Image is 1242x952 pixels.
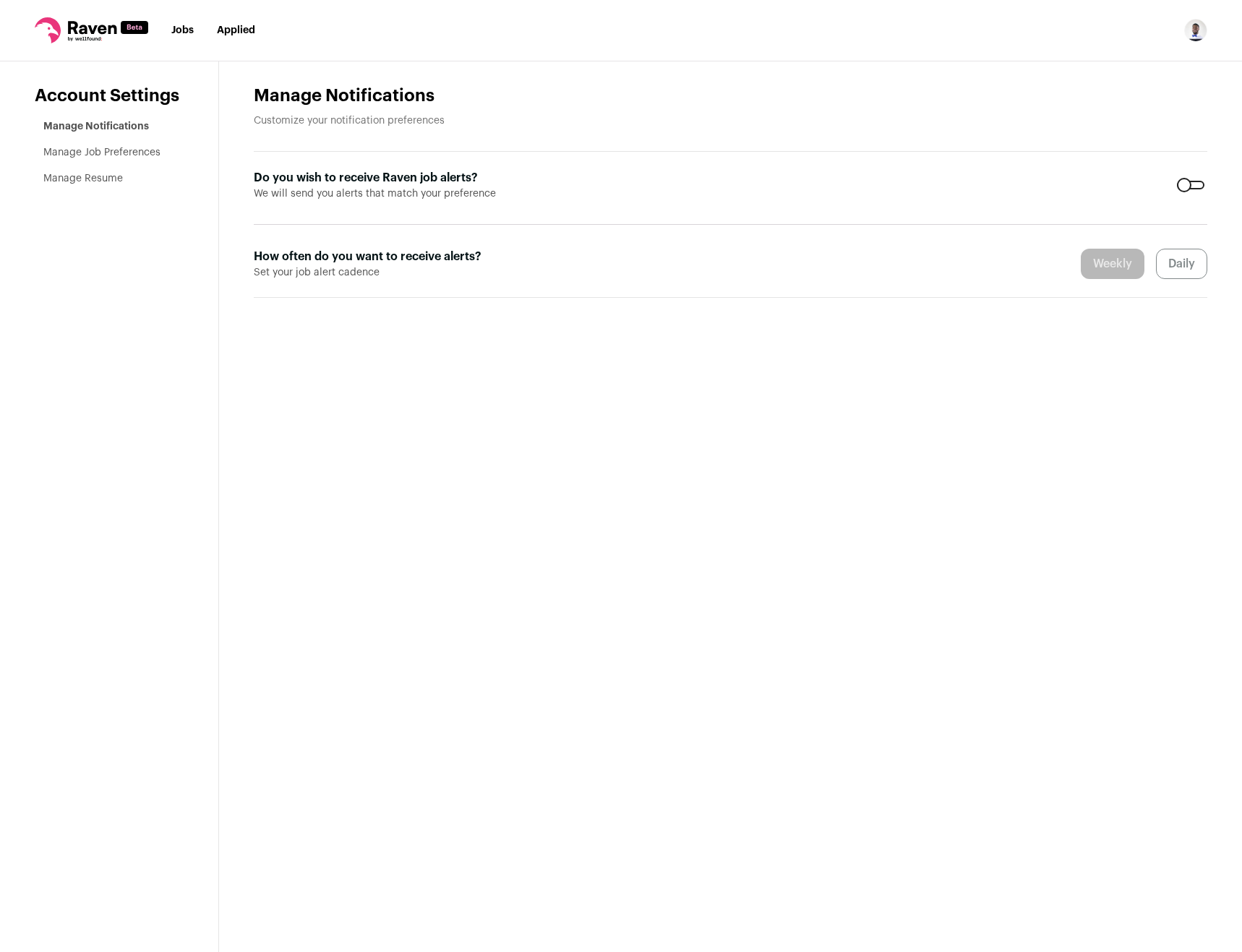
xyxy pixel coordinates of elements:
[254,186,565,201] span: We will send you alerts that match your preference
[1184,19,1207,42] button: Open dropdown
[1184,19,1207,42] img: 13862516-medium_jpg
[254,265,565,280] span: Set your job alert cadence
[254,248,565,265] label: How often do you want to receive alerts?
[217,25,255,35] a: Applied
[43,121,149,132] a: Manage Notifications
[35,85,184,108] header: Account Settings
[171,25,194,35] a: Jobs
[43,147,160,158] a: Manage Job Preferences
[43,173,123,184] a: Manage Resume
[254,113,1207,128] p: Customize your notification preferences
[254,169,565,186] label: Do you wish to receive Raven job alerts?
[254,85,1207,108] h1: Manage Notifications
